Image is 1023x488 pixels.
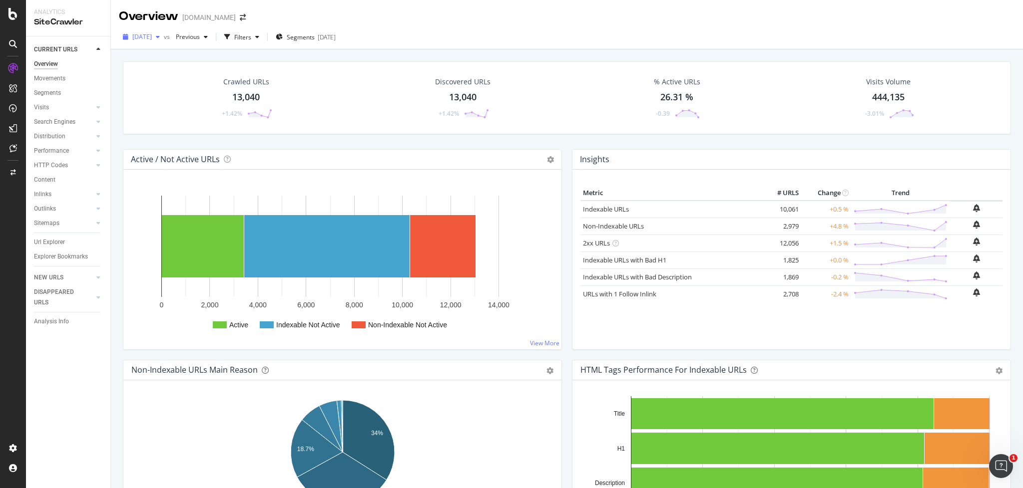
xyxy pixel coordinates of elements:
div: HTTP Codes [34,160,68,171]
span: Previous [172,32,200,41]
div: 26.31 % [660,91,693,104]
div: Performance [34,146,69,156]
div: Segments [34,88,61,98]
div: Movements [34,73,65,84]
span: Segments [287,33,315,41]
text: 10,000 [392,301,413,309]
a: View More [530,339,559,347]
a: Indexable URLs [583,205,629,214]
text: Active [229,321,248,329]
a: HTTP Codes [34,160,93,171]
a: Analysis Info [34,316,103,327]
a: Performance [34,146,93,156]
td: 2,979 [761,218,801,235]
text: Description [595,480,625,487]
a: Overview [34,59,103,69]
button: [DATE] [119,29,164,45]
td: 1,869 [761,268,801,285]
a: Search Engines [34,117,93,127]
text: Title [614,410,625,417]
div: 13,040 [449,91,477,104]
button: Previous [172,29,212,45]
a: Visits [34,102,93,113]
div: HTML Tags Performance for Indexable URLs [580,365,747,375]
td: +4.8 % [801,218,851,235]
text: 18.7% [297,446,314,453]
h4: Active / Not Active URLs [131,153,220,166]
th: Change [801,186,851,201]
div: Sitemaps [34,218,59,229]
div: Search Engines [34,117,75,127]
div: Visits [34,102,49,113]
div: % Active URLs [654,77,700,87]
td: 1,825 [761,251,801,268]
div: arrow-right-arrow-left [240,14,246,21]
div: Non-Indexable URLs Main Reason [131,365,258,375]
td: +0.5 % [801,201,851,218]
a: Outlinks [34,204,93,214]
div: Crawled URLs [223,77,269,87]
div: bell-plus [973,254,980,262]
div: NEW URLS [34,272,63,283]
div: +1.42% [222,109,242,118]
td: +1.5 % [801,235,851,251]
a: URLs with 1 Follow Inlink [583,289,656,298]
text: 8,000 [346,301,363,309]
a: Distribution [34,131,93,142]
div: [DOMAIN_NAME] [182,12,236,22]
div: Outlinks [34,204,56,214]
a: 2xx URLs [583,239,610,247]
a: Sitemaps [34,218,93,229]
div: Content [34,175,55,185]
div: Inlinks [34,189,51,200]
a: Inlinks [34,189,93,200]
i: Options [547,156,554,163]
td: 2,708 [761,285,801,302]
div: bell-plus [973,204,980,212]
div: gear [996,367,1003,374]
div: Explorer Bookmarks [34,251,88,262]
span: 2025 Aug. 18th [132,32,152,41]
td: +0.0 % [801,251,851,268]
text: 12,000 [440,301,462,309]
div: DISAPPEARED URLS [34,287,84,308]
div: bell-plus [973,221,980,229]
button: Filters [220,29,263,45]
a: Movements [34,73,103,84]
div: -0.39 [656,109,670,118]
div: gear [546,367,553,374]
h4: Insights [580,153,609,166]
a: CURRENT URLS [34,44,93,55]
a: Indexable URLs with Bad H1 [583,255,666,264]
div: bell-plus [973,288,980,296]
text: 4,000 [249,301,267,309]
a: Content [34,175,103,185]
div: [DATE] [318,33,336,41]
div: Analytics [34,8,102,16]
svg: A chart. [131,186,553,341]
text: 14,000 [488,301,510,309]
div: SiteCrawler [34,16,102,28]
div: Overview [34,59,58,69]
text: H1 [617,445,625,452]
div: -3.01% [865,109,884,118]
a: Indexable URLs with Bad Description [583,272,692,281]
text: 2,000 [201,301,218,309]
div: 444,135 [872,91,905,104]
th: # URLS [761,186,801,201]
a: NEW URLS [34,272,93,283]
span: 1 [1010,454,1018,462]
td: 12,056 [761,235,801,251]
td: 10,061 [761,201,801,218]
div: 13,040 [232,91,260,104]
div: +1.42% [439,109,459,118]
div: bell-plus [973,238,980,245]
a: Url Explorer [34,237,103,247]
a: DISAPPEARED URLS [34,287,93,308]
div: bell-plus [973,271,980,279]
th: Trend [851,186,950,201]
div: Analysis Info [34,316,69,327]
text: 0 [160,301,164,309]
td: -2.4 % [801,285,851,302]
